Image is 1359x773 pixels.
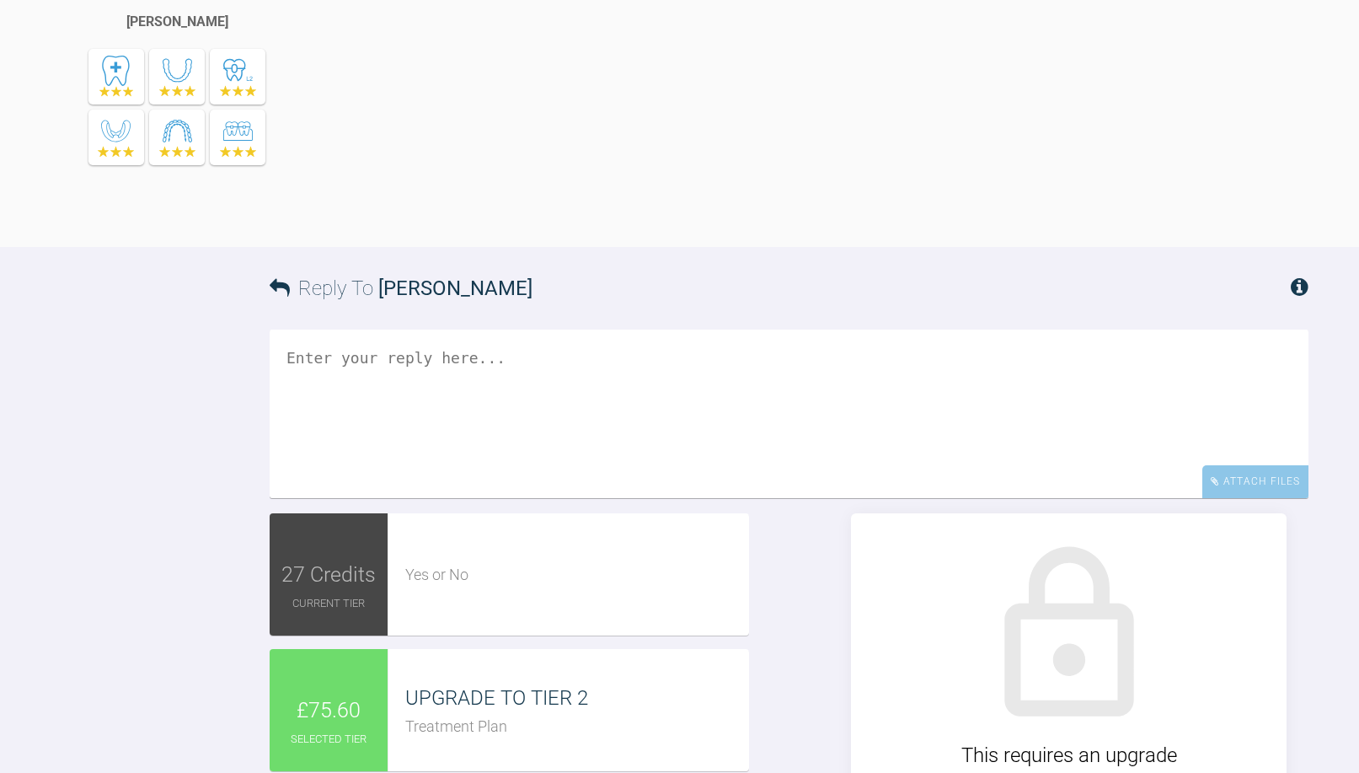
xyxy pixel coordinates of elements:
h3: Reply To [270,272,532,304]
div: Attach Files [1202,465,1308,498]
div: [PERSON_NAME] [126,11,228,33]
span: UPGRADE TO TIER 2 [405,686,588,710]
span: £75.60 [297,694,361,727]
span: 27 Credits [281,558,376,592]
div: Treatment Plan [405,715,749,739]
div: Yes or No [405,563,749,588]
img: lock.6dc949b6.svg [972,539,1166,733]
div: This requires an upgrade [876,739,1261,771]
span: [PERSON_NAME] [378,276,532,300]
